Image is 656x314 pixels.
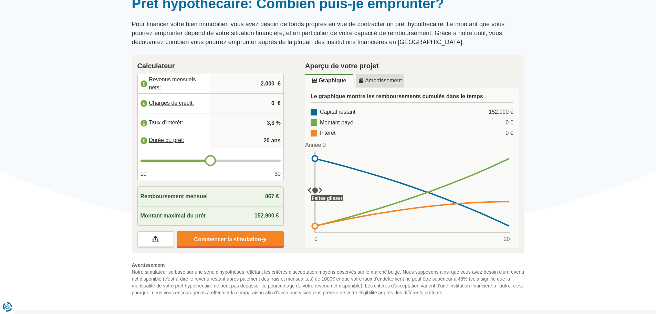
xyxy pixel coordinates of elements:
[137,231,174,248] a: Partagez vos résultats
[265,193,279,199] span: 867 €
[504,235,510,243] span: 20
[137,61,284,71] h2: Calculateur
[138,76,211,91] label: Revenus mensuels nets:
[311,195,343,201] div: Faites glisser
[261,237,266,243] img: Commencer la simulation
[311,129,335,137] div: Intérêt
[311,119,353,127] div: Montant payé
[132,262,524,296] p: Notre simulateur se base sur une série d'hypothèses reflétant les critères d'acceptation moyens o...
[271,137,281,145] span: ans
[177,231,284,248] a: Commencer la simulation
[358,78,402,83] u: Amortissement
[138,133,211,148] label: Durée du prêt:
[132,20,524,47] p: Pour financer votre bien immobilier, vous avez besoin de fonds propres en vue de contracter un pr...
[140,212,206,220] span: Montant maximal du prêt
[278,100,281,108] span: €
[489,108,513,116] div: 152.900 €
[138,115,211,131] label: Taux d'intérêt:
[506,119,513,127] div: 0 €
[213,114,281,132] input: |
[213,74,281,93] input: |
[132,262,524,269] span: Avertissement
[278,80,281,88] span: €
[213,94,281,113] input: |
[311,108,355,116] div: Capital restant
[140,193,208,201] span: Remboursement mensuel
[140,170,147,178] span: 10
[311,93,513,103] h3: Le graphique montre les remboursements cumulés dans le temps
[305,61,519,71] h2: Aperçu de votre projet
[274,170,281,178] span: 30
[276,119,281,127] span: %
[506,129,513,137] div: 0 €
[138,96,211,111] label: Charges de crédit:
[314,235,317,243] span: 0
[254,213,279,219] span: 152.900 €
[312,78,346,83] u: Graphique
